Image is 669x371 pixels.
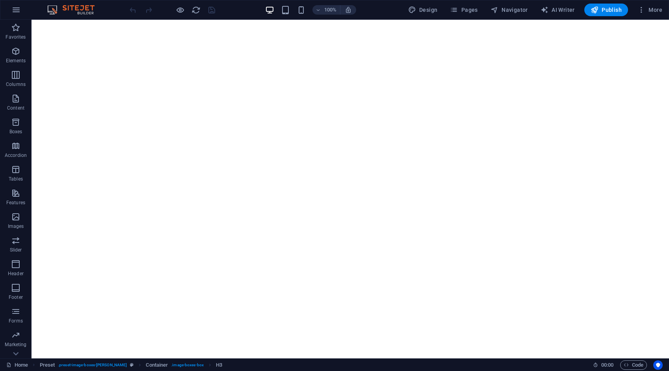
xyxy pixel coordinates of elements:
[601,360,613,370] span: 00 00
[591,6,622,14] span: Publish
[408,6,438,14] span: Design
[8,270,24,277] p: Header
[5,341,26,348] p: Marketing
[584,4,628,16] button: Publish
[191,6,201,15] i: Reload page
[9,294,23,300] p: Footer
[491,6,528,14] span: Navigator
[634,4,665,16] button: More
[10,247,22,253] p: Slider
[9,129,22,135] p: Boxes
[450,6,478,14] span: Pages
[7,105,24,111] p: Content
[541,6,575,14] span: AI Writer
[653,360,663,370] button: Usercentrics
[146,360,168,370] span: Click to select. Double-click to edit
[324,5,337,15] h6: 100%
[58,360,127,370] span: . preset-image-boxes-[PERSON_NAME]
[171,360,204,370] span: . image-boxes-box
[593,360,614,370] h6: Session time
[405,4,441,16] button: Design
[40,360,223,370] nav: breadcrumb
[637,6,662,14] span: More
[9,176,23,182] p: Tables
[6,58,26,64] p: Elements
[45,5,104,15] img: Editor Logo
[216,360,222,370] span: Click to select. Double-click to edit
[130,363,134,367] i: This element is a customizable preset
[6,34,26,40] p: Favorites
[5,152,27,158] p: Accordion
[447,4,481,16] button: Pages
[620,360,647,370] button: Code
[6,360,28,370] a: Click to cancel selection. Double-click to open Pages
[6,81,26,88] p: Columns
[537,4,578,16] button: AI Writer
[487,4,531,16] button: Navigator
[405,4,441,16] div: Design (Ctrl+Alt+Y)
[607,362,608,368] span: :
[345,6,352,13] i: On resize automatically adjust zoom level to fit chosen device.
[6,199,25,206] p: Features
[624,360,643,370] span: Code
[312,5,340,15] button: 100%
[175,5,185,15] button: Click here to leave preview mode and continue editing
[9,318,23,324] p: Forms
[191,5,201,15] button: reload
[40,360,55,370] span: Click to select. Double-click to edit
[8,223,24,229] p: Images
